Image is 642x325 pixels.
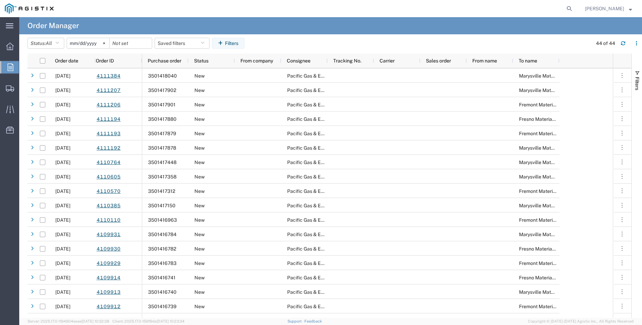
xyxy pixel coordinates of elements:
span: 3501417902 [148,88,176,93]
button: Filters [212,38,245,49]
span: Purchase order [148,58,181,63]
span: From company [240,58,273,63]
span: Betty Ortiz [585,5,624,12]
a: 4109914 [96,272,121,284]
span: 3501416963 [148,217,177,223]
span: Marysville Materials Receiving [519,203,586,208]
span: Order ID [96,58,114,63]
span: 08/19/2025 [55,102,70,107]
span: New [194,116,205,122]
span: 3501417312 [148,188,175,194]
span: Copyright © [DATE]-[DATE] Agistix Inc., All Rights Reserved [528,318,634,324]
span: New [194,203,205,208]
span: 3501417358 [148,174,177,179]
span: Fremont Materials Receiving [519,304,582,309]
a: 4109929 [96,257,121,269]
span: 3501416782 [148,246,176,252]
span: Fresno Materials Receiving [519,116,578,122]
span: 08/13/2025 [55,203,70,208]
span: 3501418040 [148,73,177,79]
span: Pacific Gas & Electric Company [287,289,357,295]
a: 4111193 [96,128,121,140]
span: Fremont Materials Receiving [519,217,582,223]
span: 3501417878 [148,145,176,151]
span: 3501416741 [148,275,176,280]
span: [DATE] 10:23:34 [157,319,184,323]
span: Consignee [287,58,311,63]
a: 4109930 [96,243,121,255]
span: New [194,188,205,194]
a: 4109931 [96,229,121,241]
span: New [194,217,205,223]
span: Pacific Gas & Electric Company [287,188,357,194]
span: Pacific Gas & Electric Company [287,260,357,266]
span: Order date [55,58,78,63]
a: 4110570 [96,185,121,197]
span: Fresno Materials Receiving [519,246,578,252]
span: New [194,246,205,252]
span: 3501417150 [148,203,176,208]
span: Pacific Gas & Electric Company [287,246,357,252]
a: 4111384 [96,70,121,82]
span: From name [472,58,497,63]
span: 08/11/2025 [55,304,70,309]
a: 4111192 [96,142,121,154]
span: New [194,102,205,107]
span: 08/19/2025 [55,131,70,136]
h4: Order Manager [27,17,79,34]
button: [PERSON_NAME] [585,4,632,13]
span: To name [519,58,537,63]
span: New [194,174,205,179]
span: New [194,73,205,79]
span: 3501417448 [148,160,177,165]
span: Pacific Gas & Electric Company [287,217,357,223]
span: Status [194,58,209,63]
a: Feedback [304,319,322,323]
span: Pacific Gas & Electric Company [287,174,357,179]
span: Fremont Materials Receiving [519,102,582,107]
span: 08/19/2025 [55,145,70,151]
a: 4109912 [96,301,121,313]
span: Pacific Gas & Electric Company [287,304,357,309]
div: 44 of 44 [596,40,615,47]
span: 08/11/2025 [55,232,70,237]
a: 4111207 [96,84,121,96]
a: 4110605 [96,171,121,183]
span: Marysville Materials Receiving [519,289,586,295]
button: Saved filters [155,38,210,49]
span: 08/12/2025 [55,217,70,223]
span: 3501416783 [148,260,177,266]
span: 3501417879 [148,131,176,136]
input: Not set [67,38,109,48]
span: 08/11/2025 [55,275,70,280]
span: 3501417880 [148,116,177,122]
span: New [194,131,205,136]
span: Marysville Materials Receiving [519,145,586,151]
span: Fremont Materials Receiving [519,188,582,194]
span: 3501416740 [148,289,177,295]
span: New [194,275,205,280]
span: Pacific Gas & Electric Company [287,160,357,165]
span: Tracking No. [333,58,361,63]
span: Pacific Gas & Electric Company [287,203,357,208]
span: 08/14/2025 [55,188,70,194]
span: 08/20/2025 [55,73,70,79]
span: Sales order [426,58,451,63]
span: Pacific Gas & Electric Company [287,275,357,280]
span: New [194,145,205,151]
span: New [194,304,205,309]
span: 3501416784 [148,232,177,237]
span: Pacific Gas & Electric Company [287,145,357,151]
span: 08/15/2025 [55,160,70,165]
span: Fresno Materials Receiving [519,275,578,280]
span: New [194,232,205,237]
span: Marysville Materials Receiving [519,88,586,93]
span: 08/14/2025 [55,174,70,179]
span: Marysville Materials Receiving [519,160,586,165]
span: Pacific Gas & Electric Company [287,102,357,107]
span: Fremont Materials Receiving [519,131,582,136]
span: 08/19/2025 [55,88,70,93]
span: New [194,289,205,295]
span: Filters [634,77,640,90]
a: 4111194 [96,113,121,125]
